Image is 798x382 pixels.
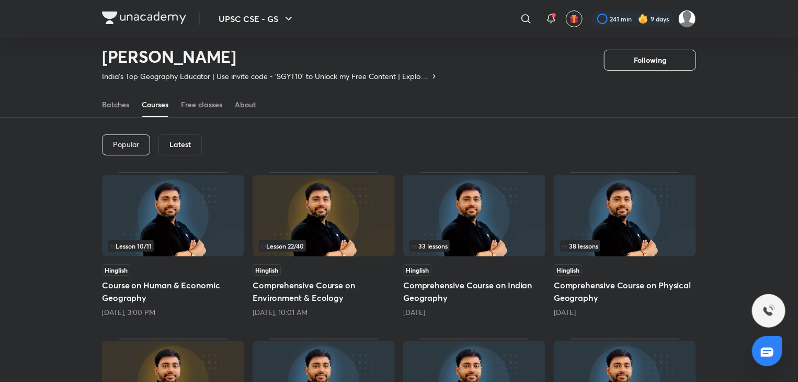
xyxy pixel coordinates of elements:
span: Following [634,55,666,65]
img: Thumbnail [253,175,395,256]
span: 33 lessons [412,243,448,249]
img: streak [638,14,648,24]
h6: Latest [169,140,191,149]
div: infosection [560,240,690,252]
div: infocontainer [409,240,539,252]
a: About [235,92,256,117]
h5: Comprehensive Course on Environment & Ecology [253,279,395,304]
div: Batches [102,99,129,110]
div: left [108,240,238,252]
div: infosection [409,240,539,252]
img: Thumbnail [403,175,545,256]
button: Following [604,50,696,71]
span: Hinglish [554,264,582,276]
a: Free classes [181,92,222,117]
div: infosection [259,240,389,252]
p: India's Top Geography Educator | Use invite code - 'SGYT10' to Unlock my Free Content | Explore t... [102,71,430,82]
div: infosection [108,240,238,252]
div: Comprehensive Course on Indian Geography [403,172,545,318]
div: Comprehensive Course on Environment & Ecology [253,172,395,318]
span: 38 lessons [562,243,598,249]
div: left [409,240,539,252]
h2: [PERSON_NAME] [102,46,438,67]
img: Thumbnail [102,175,244,256]
span: Hinglish [102,264,130,276]
div: Tomorrow, 10:01 AM [253,307,395,318]
img: Thumbnail [554,175,696,256]
a: Batches [102,92,129,117]
div: infocontainer [560,240,690,252]
a: Company Logo [102,12,186,27]
div: left [259,240,389,252]
div: Free classes [181,99,222,110]
img: avatar [569,14,579,24]
img: Company Logo [102,12,186,24]
button: UPSC CSE - GS [212,8,301,29]
span: Hinglish [253,264,281,276]
img: ttu [762,305,775,317]
div: Comprehensive Course on Physical Geography [554,172,696,318]
h5: Course on Human & Economic Geography [102,279,244,304]
div: 1 month ago [554,307,696,318]
div: About [235,99,256,110]
div: left [560,240,690,252]
div: infocontainer [108,240,238,252]
div: Courses [142,99,168,110]
h5: Comprehensive Course on Indian Geography [403,279,545,304]
img: SP [678,10,696,28]
h5: Comprehensive Course on Physical Geography [554,279,696,304]
div: Course on Human & Economic Geography [102,172,244,318]
div: infocontainer [259,240,389,252]
a: Courses [142,92,168,117]
div: Tomorrow, 3:00 PM [102,307,244,318]
div: 14 days ago [403,307,545,318]
span: Hinglish [403,264,431,276]
button: avatar [566,10,583,27]
span: Lesson 10 / 11 [110,243,152,249]
span: Lesson 22 / 40 [261,243,304,249]
p: Popular [113,140,139,149]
